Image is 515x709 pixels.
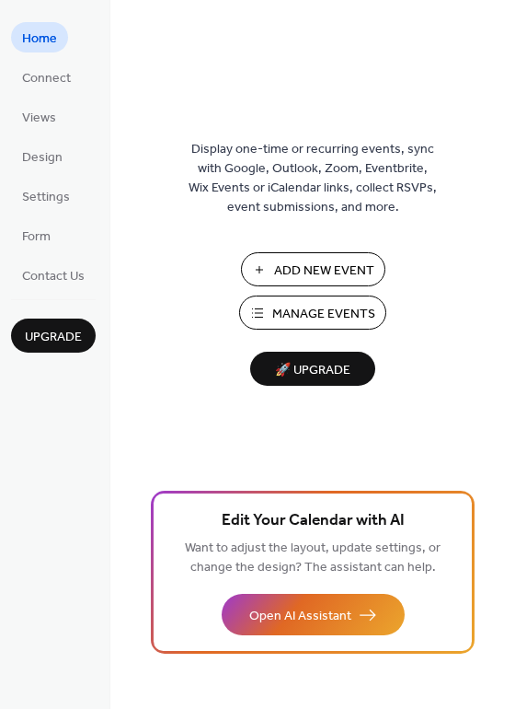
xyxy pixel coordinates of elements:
[22,69,71,88] span: Connect
[25,328,82,347] span: Upgrade
[222,594,405,635] button: Open AI Assistant
[11,62,82,92] a: Connect
[11,101,67,132] a: Views
[22,227,51,247] span: Form
[11,22,68,52] a: Home
[22,188,70,207] span: Settings
[22,109,56,128] span: Views
[239,296,386,330] button: Manage Events
[189,140,437,217] span: Display one-time or recurring events, sync with Google, Outlook, Zoom, Eventbrite, Wix Events or ...
[222,508,405,534] span: Edit Your Calendar with AI
[22,148,63,168] span: Design
[22,267,85,286] span: Contact Us
[11,141,74,171] a: Design
[11,260,96,290] a: Contact Us
[11,220,62,250] a: Form
[185,536,441,580] span: Want to adjust the layout, update settings, or change the design? The assistant can help.
[241,252,385,286] button: Add New Event
[250,352,375,386] button: 🚀 Upgrade
[274,262,374,281] span: Add New Event
[11,180,81,211] a: Settings
[11,319,96,353] button: Upgrade
[22,29,57,49] span: Home
[261,358,364,383] span: 🚀 Upgrade
[249,607,351,626] span: Open AI Assistant
[272,305,375,324] span: Manage Events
